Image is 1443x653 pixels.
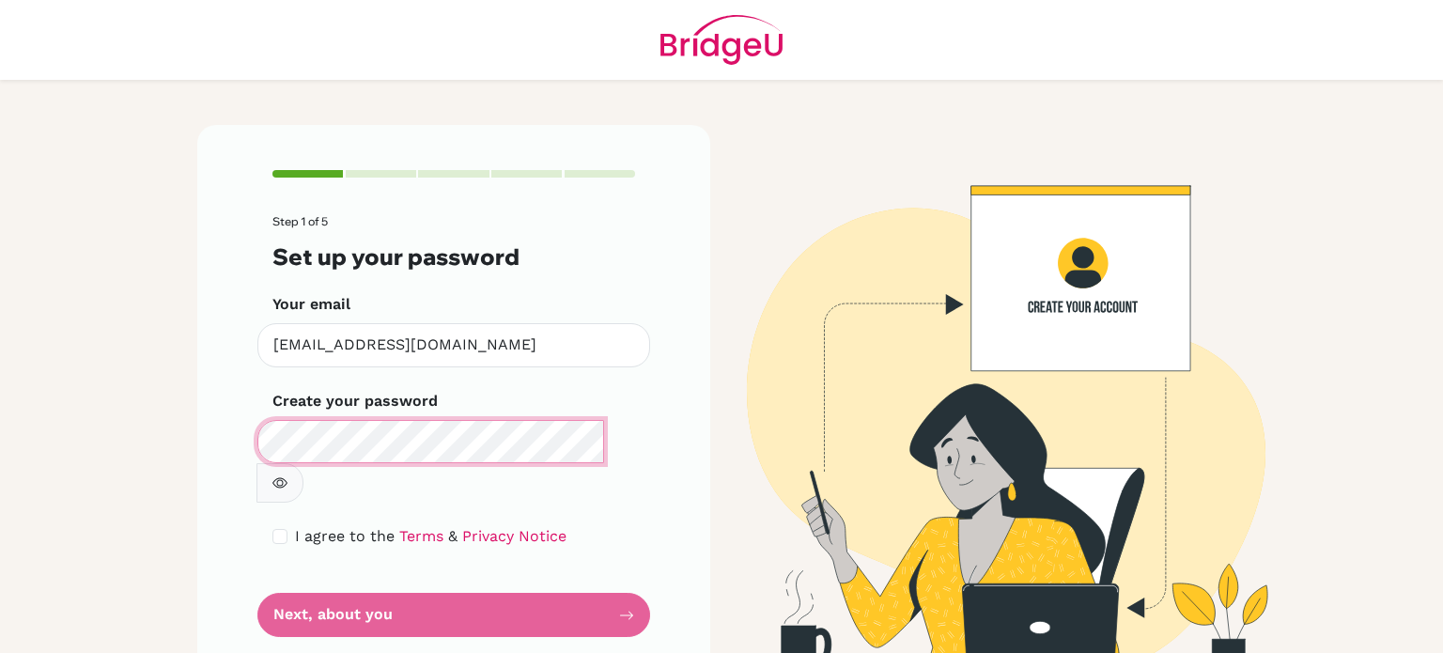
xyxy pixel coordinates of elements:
h3: Set up your password [272,243,635,271]
span: I agree to the [295,527,395,545]
a: Terms [399,527,443,545]
label: Create your password [272,390,438,412]
label: Your email [272,293,350,316]
a: Privacy Notice [462,527,566,545]
span: & [448,527,458,545]
span: Step 1 of 5 [272,214,328,228]
input: Insert your email* [257,323,650,367]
